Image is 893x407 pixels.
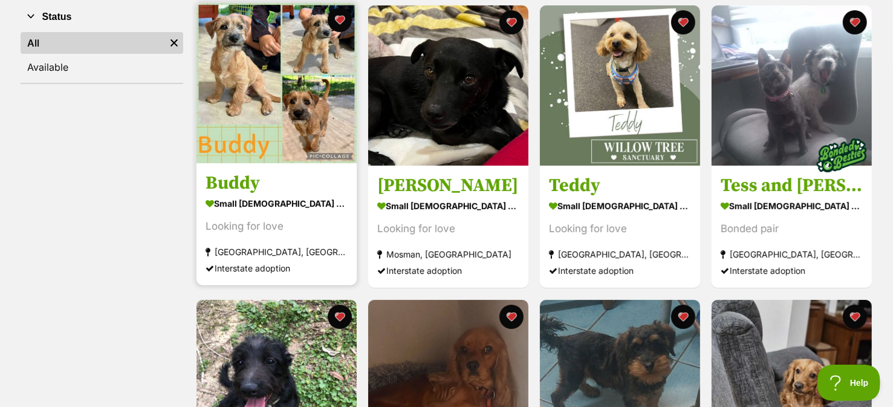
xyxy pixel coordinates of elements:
a: Remove filter [165,32,183,54]
div: [GEOGRAPHIC_DATA], [GEOGRAPHIC_DATA] [721,247,863,263]
img: bonded besties [811,126,872,186]
img: Carlos [368,5,528,166]
div: [GEOGRAPHIC_DATA], [GEOGRAPHIC_DATA] [206,244,348,261]
div: small [DEMOGRAPHIC_DATA] Dog [549,198,691,215]
h3: [PERSON_NAME] [377,175,519,198]
a: Buddy small [DEMOGRAPHIC_DATA] Dog Looking for love [GEOGRAPHIC_DATA], [GEOGRAPHIC_DATA] Intersta... [196,163,357,286]
div: small [DEMOGRAPHIC_DATA] Dog [377,198,519,215]
div: Status [21,30,183,83]
a: Tess and [PERSON_NAME] small [DEMOGRAPHIC_DATA] Dog Bonded pair [GEOGRAPHIC_DATA], [GEOGRAPHIC_DA... [712,166,872,288]
div: small [DEMOGRAPHIC_DATA] Dog [721,198,863,215]
a: Teddy small [DEMOGRAPHIC_DATA] Dog Looking for love [GEOGRAPHIC_DATA], [GEOGRAPHIC_DATA] Intersta... [540,166,700,288]
iframe: Help Scout Beacon - Open [817,365,881,401]
div: [GEOGRAPHIC_DATA], [GEOGRAPHIC_DATA] [549,247,691,263]
button: favourite [843,10,867,34]
a: [PERSON_NAME] small [DEMOGRAPHIC_DATA] Dog Looking for love Mosman, [GEOGRAPHIC_DATA] Interstate ... [368,166,528,288]
div: Bonded pair [721,221,863,238]
div: Interstate adoption [721,263,863,279]
button: favourite [499,305,524,329]
button: favourite [328,8,352,32]
button: favourite [843,305,867,329]
button: favourite [671,305,695,329]
button: favourite [671,10,695,34]
div: Looking for love [549,221,691,238]
img: Buddy [196,3,357,163]
div: Interstate adoption [377,263,519,279]
button: favourite [328,305,352,329]
img: Teddy [540,5,700,166]
a: All [21,32,165,54]
button: favourite [499,10,524,34]
div: Looking for love [377,221,519,238]
h3: Tess and [PERSON_NAME] [721,175,863,198]
div: Looking for love [206,219,348,235]
button: Status [21,9,183,25]
div: small [DEMOGRAPHIC_DATA] Dog [206,195,348,213]
h3: Teddy [549,175,691,198]
h3: Buddy [206,172,348,195]
div: Interstate adoption [206,261,348,277]
div: Interstate adoption [549,263,691,279]
a: Available [21,56,183,78]
div: Mosman, [GEOGRAPHIC_DATA] [377,247,519,263]
img: Tess and Miley [712,5,872,166]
